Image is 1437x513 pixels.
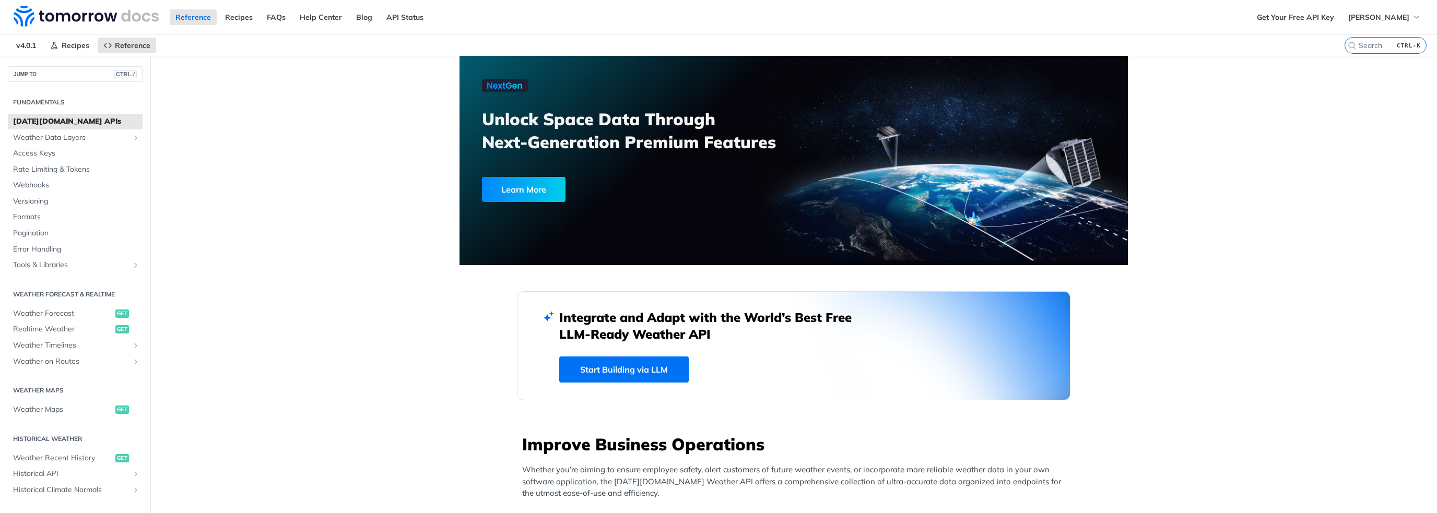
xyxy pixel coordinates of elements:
a: Recipes [44,38,95,53]
span: Historical API [13,469,129,479]
a: Reference [98,38,156,53]
span: get [115,325,129,333]
button: Show subpages for Tools & Libraries [132,261,140,269]
h2: Historical Weather [8,434,143,444]
button: [PERSON_NAME] [1342,9,1427,25]
a: Learn More [482,177,740,202]
h2: Integrate and Adapt with the World’s Best Free LLM-Ready Weather API [559,309,867,342]
h3: Unlock Space Data Through Next-Generation Premium Features [482,108,805,153]
span: Historical Climate Normals [13,485,129,495]
a: Weather Mapsget [8,402,143,417]
span: Rate Limiting & Tokens [13,164,140,175]
h2: Weather Forecast & realtime [8,290,143,299]
a: [DATE][DOMAIN_NAME] APIs [8,114,143,129]
a: Error Handling [8,242,143,257]
a: Tools & LibrariesShow subpages for Tools & Libraries [8,257,143,273]
span: Webhooks [13,180,140,190]
a: FAQs [261,9,291,25]
a: Weather Forecastget [8,306,143,321]
span: Realtime Weather [13,324,113,335]
span: CTRL-/ [114,70,137,78]
span: Versioning [13,196,140,207]
span: Weather Forecast [13,308,113,319]
a: Versioning [8,194,143,209]
span: get [115,405,129,414]
a: Start Building via LLM [559,356,689,383]
a: Realtime Weatherget [8,321,143,337]
a: Weather Recent Historyget [8,450,143,466]
span: Formats [13,212,140,222]
a: Rate Limiting & Tokens [8,162,143,177]
a: Historical APIShow subpages for Historical API [8,466,143,482]
a: Help Center [294,9,348,25]
button: JUMP TOCTRL-/ [8,66,143,82]
span: Access Keys [13,148,140,159]
span: Weather Data Layers [13,133,129,143]
a: Reference [170,9,217,25]
svg: Search [1348,41,1356,50]
a: Webhooks [8,177,143,193]
h3: Improve Business Operations [522,433,1070,456]
span: Error Handling [13,244,140,255]
span: Recipes [62,41,89,50]
a: Pagination [8,225,143,241]
img: NextGen [482,79,528,92]
button: Show subpages for Historical Climate Normals [132,486,140,494]
h2: Weather Maps [8,386,143,395]
span: Weather Timelines [13,340,129,351]
div: Learn More [482,177,566,202]
button: Show subpages for Historical API [132,470,140,478]
kbd: CTRL-K [1394,40,1423,51]
a: Recipes [219,9,258,25]
a: Get Your Free API Key [1251,9,1340,25]
span: Reference [115,41,150,50]
span: [DATE][DOMAIN_NAME] APIs [13,116,140,127]
span: v4.0.1 [10,38,42,53]
span: Tools & Libraries [13,260,129,270]
a: API Status [381,9,429,25]
span: [PERSON_NAME] [1348,13,1409,22]
span: Weather Maps [13,404,113,415]
a: Weather TimelinesShow subpages for Weather Timelines [8,338,143,353]
a: Weather on RoutesShow subpages for Weather on Routes [8,354,143,369]
button: Show subpages for Weather Data Layers [132,134,140,142]
a: Blog [350,9,378,25]
h2: Fundamentals [8,98,143,107]
a: Access Keys [8,146,143,161]
span: get [115,454,129,462]
a: Historical Climate NormalsShow subpages for Historical Climate Normals [8,482,143,498]
span: get [115,309,129,318]
button: Show subpages for Weather on Routes [132,357,140,366]
span: Weather on Routes [13,356,129,367]
a: Weather Data LayersShow subpages for Weather Data Layers [8,130,143,146]
span: Weather Recent History [13,453,113,463]
p: Whether you’re aiming to ensure employee safety, alert customers of future weather events, or inc... [522,464,1070,499]
span: Pagination [13,228,140,238]
button: Show subpages for Weather Timelines [132,341,140,350]
img: Tomorrow.io Weather API Docs [14,6,159,27]
a: Formats [8,209,143,225]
